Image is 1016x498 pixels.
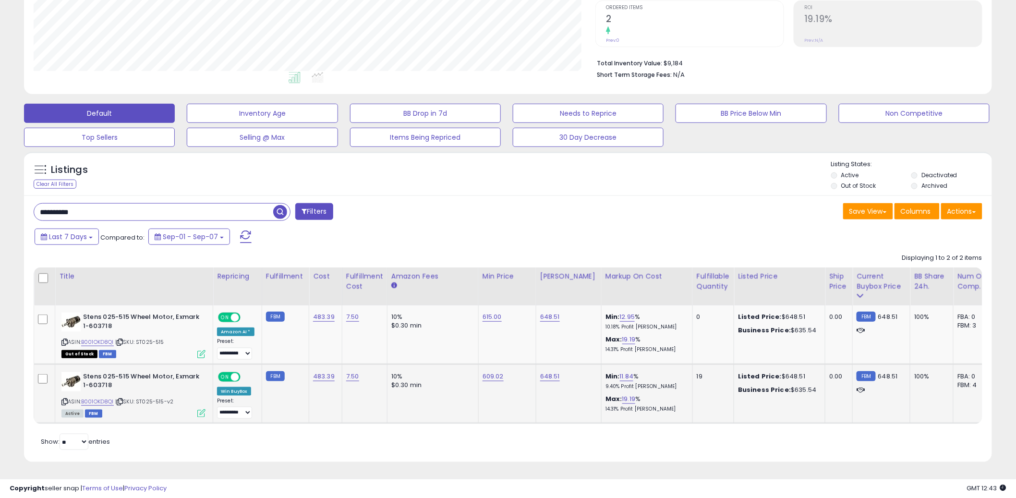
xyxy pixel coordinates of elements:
[391,271,474,281] div: Amazon Fees
[217,387,251,396] div: Win BuyBox
[115,398,173,405] span: | SKU: ST025-515-v2
[24,128,175,147] button: Top Sellers
[738,385,791,394] b: Business Price:
[697,313,726,321] div: 0
[295,203,333,220] button: Filters
[219,373,231,381] span: ON
[606,5,784,11] span: Ordered Items
[83,313,200,333] b: Stens 025-515 Wheel Motor, Exmark 1-603718
[957,271,992,292] div: Num of Comp.
[61,410,84,418] span: All listings currently available for purchase on Amazon
[10,484,45,493] strong: Copyright
[41,437,110,446] span: Show: entries
[804,5,982,11] span: ROI
[738,326,791,335] b: Business Price:
[115,338,164,346] span: | SKU: ST025-515
[738,271,821,281] div: Listed Price
[606,37,619,43] small: Prev: 0
[217,338,254,360] div: Preset:
[601,267,692,305] th: The percentage added to the cost of goods (COGS) that forms the calculator for Min & Max prices.
[605,312,620,321] b: Min:
[620,312,635,322] a: 12.95
[605,313,685,330] div: %
[597,59,662,67] b: Total Inventory Value:
[483,372,504,381] a: 609.02
[540,372,560,381] a: 648.51
[921,171,957,179] label: Deactivated
[673,70,685,79] span: N/A
[266,371,285,381] small: FBM
[483,312,502,322] a: 615.00
[605,335,622,344] b: Max:
[843,203,893,219] button: Save View
[605,324,685,330] p: 10.18% Profit [PERSON_NAME]
[217,328,254,336] div: Amazon AI *
[81,398,114,406] a: B001OKD8QI
[829,372,845,381] div: 0.00
[605,372,685,390] div: %
[857,312,875,322] small: FBM
[804,13,982,26] h2: 19.19%
[606,13,784,26] h2: 2
[217,398,254,419] div: Preset:
[187,104,338,123] button: Inventory Age
[857,371,875,381] small: FBM
[346,312,359,322] a: 7.50
[391,381,471,389] div: $0.30 min
[391,281,397,290] small: Amazon Fees.
[957,321,989,330] div: FBM: 3
[622,394,636,404] a: 19.19
[605,394,622,403] b: Max:
[217,271,258,281] div: Repricing
[61,372,206,417] div: ASIN:
[266,312,285,322] small: FBM
[605,346,685,353] p: 14.31% Profit [PERSON_NAME]
[81,338,114,346] a: B001OKD8QI
[841,171,859,179] label: Active
[61,313,81,332] img: 41qcHb9g7OL._SL40_.jpg
[831,160,992,169] p: Listing States:
[622,335,636,344] a: 19.19
[391,372,471,381] div: 10%
[59,271,209,281] div: Title
[738,372,818,381] div: $648.51
[483,271,532,281] div: Min Price
[391,321,471,330] div: $0.30 min
[605,271,689,281] div: Markup on Cost
[839,104,990,123] button: Non Competitive
[266,271,305,281] div: Fulfillment
[34,180,76,189] div: Clear All Filters
[239,373,254,381] span: OFF
[620,372,634,381] a: 11.84
[914,271,949,292] div: BB Share 24h.
[391,313,471,321] div: 10%
[540,312,560,322] a: 648.51
[914,313,946,321] div: 100%
[187,128,338,147] button: Selling @ Max
[676,104,826,123] button: BB Price Below Min
[346,372,359,381] a: 7.50
[24,104,175,123] button: Default
[49,232,87,242] span: Last 7 Days
[605,406,685,413] p: 14.31% Profit [PERSON_NAME]
[61,372,81,391] img: 41qcHb9g7OL._SL40_.jpg
[313,271,338,281] div: Cost
[99,350,116,358] span: FBM
[82,484,123,493] a: Terms of Use
[697,372,726,381] div: 19
[219,314,231,322] span: ON
[100,233,145,242] span: Compared to:
[513,104,664,123] button: Needs to Reprice
[829,313,845,321] div: 0.00
[697,271,730,292] div: Fulfillable Quantity
[967,484,1006,493] span: 2025-09-15 12:43 GMT
[513,128,664,147] button: 30 Day Decrease
[605,395,685,413] div: %
[738,313,818,321] div: $648.51
[350,104,501,123] button: BB Drop in 7d
[804,37,823,43] small: Prev: N/A
[35,229,99,245] button: Last 7 Days
[738,312,782,321] b: Listed Price:
[957,372,989,381] div: FBA: 0
[914,372,946,381] div: 100%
